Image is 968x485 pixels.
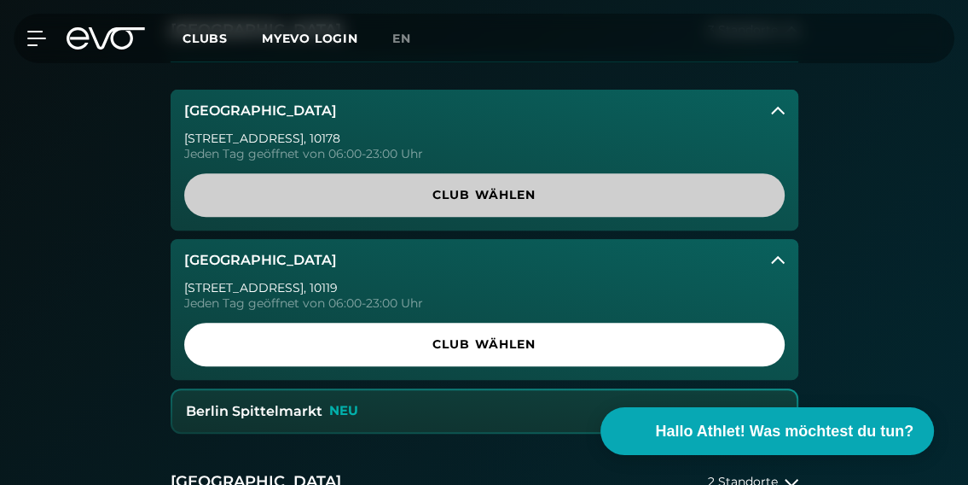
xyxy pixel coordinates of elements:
[184,323,785,366] a: Club wählen
[184,253,337,268] h3: [GEOGRAPHIC_DATA]
[262,31,358,46] a: MYEVO LOGIN
[171,90,798,132] button: [GEOGRAPHIC_DATA]
[184,132,785,144] div: [STREET_ADDRESS] , 10178
[205,186,764,204] span: Club wählen
[186,404,322,419] h3: Berlin Spittelmarkt
[184,103,337,119] h3: [GEOGRAPHIC_DATA]
[329,404,358,418] p: NEU
[184,282,785,294] div: [STREET_ADDRESS] , 10119
[600,407,934,455] button: Hallo Athlet! Was möchtest du tun?
[171,239,798,282] button: [GEOGRAPHIC_DATA]
[183,31,228,46] span: Clubs
[392,29,432,49] a: en
[184,173,785,217] a: Club wählen
[172,390,797,433] button: Berlin SpittelmarktNEU
[184,148,785,160] div: Jeden Tag geöffnet von 06:00-23:00 Uhr
[184,297,785,309] div: Jeden Tag geöffnet von 06:00-23:00 Uhr
[183,30,262,46] a: Clubs
[205,336,764,354] span: Club wählen
[655,420,913,443] span: Hallo Athlet! Was möchtest du tun?
[392,31,411,46] span: en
